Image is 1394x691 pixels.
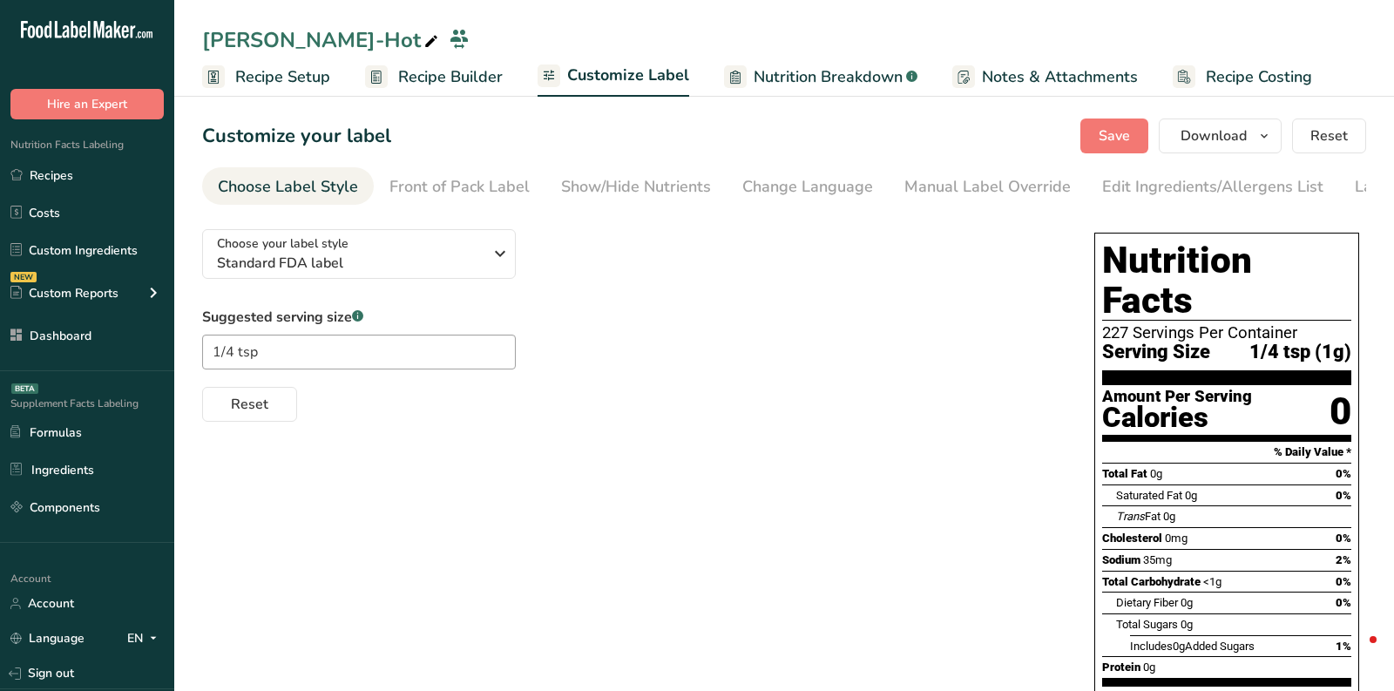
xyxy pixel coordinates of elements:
[1102,575,1201,588] span: Total Carbohydrate
[1102,532,1162,545] span: Cholesterol
[202,387,297,422] button: Reset
[1116,510,1161,523] span: Fat
[1159,119,1282,153] button: Download
[1173,640,1185,653] span: 0g
[1203,575,1221,588] span: <1g
[1102,553,1140,566] span: Sodium
[1102,405,1252,430] div: Calories
[1080,119,1148,153] button: Save
[10,623,85,654] a: Language
[567,64,689,87] span: Customize Label
[1099,125,1130,146] span: Save
[1330,389,1351,435] div: 0
[1335,632,1377,674] iframe: Intercom live chat
[1143,553,1172,566] span: 35mg
[365,58,503,97] a: Recipe Builder
[389,175,530,199] div: Front of Pack Label
[1102,661,1140,674] span: Protein
[1336,553,1351,566] span: 2%
[1116,489,1182,502] span: Saturated Fat
[127,628,164,649] div: EN
[1102,175,1323,199] div: Edit Ingredients/Allergens List
[1150,467,1162,480] span: 0g
[202,24,442,56] div: [PERSON_NAME]-Hot
[202,307,516,328] label: Suggested serving size
[202,58,330,97] a: Recipe Setup
[982,65,1138,89] span: Notes & Attachments
[1173,58,1312,97] a: Recipe Costing
[1336,596,1351,609] span: 0%
[11,383,38,394] div: BETA
[1130,640,1255,653] span: Includes Added Sugars
[218,175,358,199] div: Choose Label Style
[1249,342,1351,363] span: 1/4 tsp (1g)
[1336,467,1351,480] span: 0%
[1292,119,1366,153] button: Reset
[235,65,330,89] span: Recipe Setup
[1336,575,1351,588] span: 0%
[1181,125,1247,146] span: Download
[538,56,689,98] a: Customize Label
[1116,596,1178,609] span: Dietary Fiber
[398,65,503,89] span: Recipe Builder
[952,58,1138,97] a: Notes & Attachments
[1336,532,1351,545] span: 0%
[754,65,903,89] span: Nutrition Breakdown
[1102,324,1351,342] div: 227 Servings Per Container
[1181,618,1193,631] span: 0g
[1102,442,1351,463] section: % Daily Value *
[10,89,164,119] button: Hire an Expert
[1102,240,1351,321] h1: Nutrition Facts
[1102,467,1147,480] span: Total Fat
[202,229,516,279] button: Choose your label style Standard FDA label
[231,394,268,415] span: Reset
[202,122,391,151] h1: Customize your label
[1143,661,1155,674] span: 0g
[742,175,873,199] div: Change Language
[1165,532,1188,545] span: 0mg
[1116,510,1145,523] i: Trans
[724,58,917,97] a: Nutrition Breakdown
[1116,618,1178,631] span: Total Sugars
[1206,65,1312,89] span: Recipe Costing
[1181,596,1193,609] span: 0g
[217,253,483,274] span: Standard FDA label
[10,272,37,282] div: NEW
[1102,342,1210,363] span: Serving Size
[10,284,118,302] div: Custom Reports
[1310,125,1348,146] span: Reset
[561,175,711,199] div: Show/Hide Nutrients
[217,234,348,253] span: Choose your label style
[1102,389,1252,405] div: Amount Per Serving
[1185,489,1197,502] span: 0g
[1336,489,1351,502] span: 0%
[1163,510,1175,523] span: 0g
[904,175,1071,199] div: Manual Label Override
